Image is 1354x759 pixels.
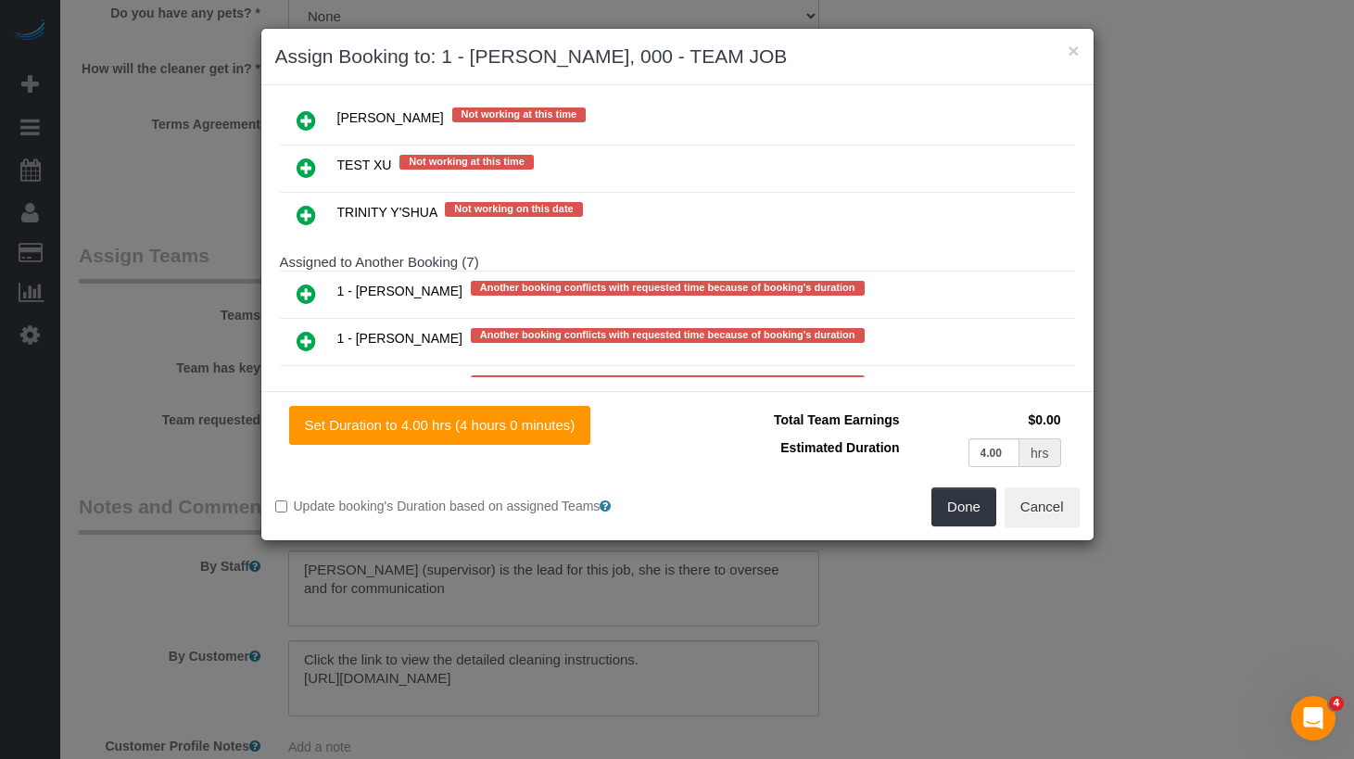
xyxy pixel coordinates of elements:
[1068,41,1079,60] button: ×
[471,281,865,296] span: Another booking conflicts with requested time because of booking's duration
[1005,487,1080,526] button: Cancel
[691,406,905,434] td: Total Team Earnings
[1291,696,1335,740] iframe: Intercom live chat
[289,406,591,445] button: Set Duration to 4.00 hrs (4 hours 0 minutes)
[337,205,437,220] span: TRINITY Y'SHUA
[280,255,1075,271] h4: Assigned to Another Booking (7)
[445,202,582,217] span: Not working on this date
[452,108,587,122] span: Not working at this time
[275,497,664,515] label: Update booking's Duration based on assigned Teams
[275,500,287,512] input: Update booking's Duration based on assigned Teams
[931,487,996,526] button: Done
[471,375,865,390] span: Another booking conflicts with requested time because of booking's duration
[780,440,899,455] span: Estimated Duration
[1019,438,1060,467] div: hrs
[471,328,865,343] span: Another booking conflicts with requested time because of booking's duration
[1329,696,1344,711] span: 4
[337,158,392,172] span: TEST XU
[399,155,534,170] span: Not working at this time
[275,43,1080,70] h3: Assign Booking to: 1 - [PERSON_NAME], 000 - TEAM JOB
[337,331,462,346] span: 1 - [PERSON_NAME]
[337,110,444,125] span: [PERSON_NAME]
[337,284,462,298] span: 1 - [PERSON_NAME]
[905,406,1066,434] td: $0.00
